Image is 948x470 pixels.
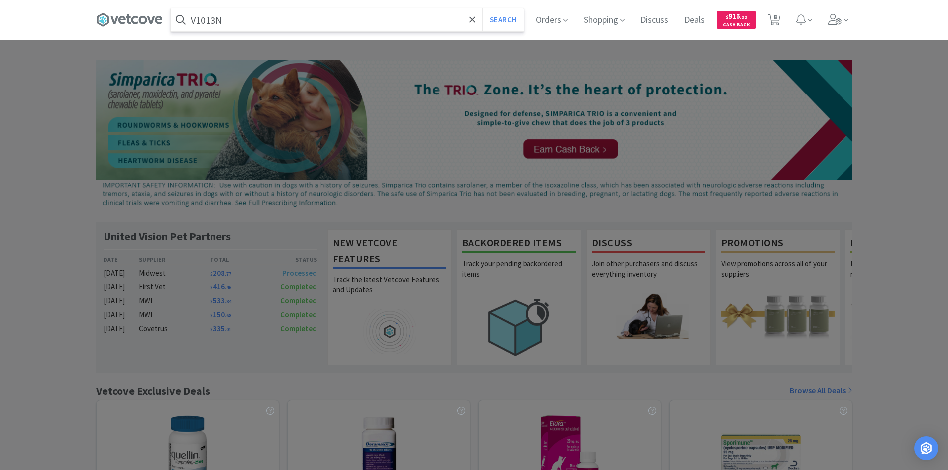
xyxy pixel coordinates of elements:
[914,436,938,460] div: Open Intercom Messenger
[726,11,747,21] span: 916
[680,16,709,25] a: Deals
[482,8,524,31] button: Search
[740,14,747,20] span: . 99
[764,17,784,26] a: 8
[636,16,672,25] a: Discuss
[171,8,524,31] input: Search by item, sku, manufacturer, ingredient, size...
[726,14,728,20] span: $
[723,22,750,29] span: Cash Back
[717,6,756,33] a: $916.99Cash Back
